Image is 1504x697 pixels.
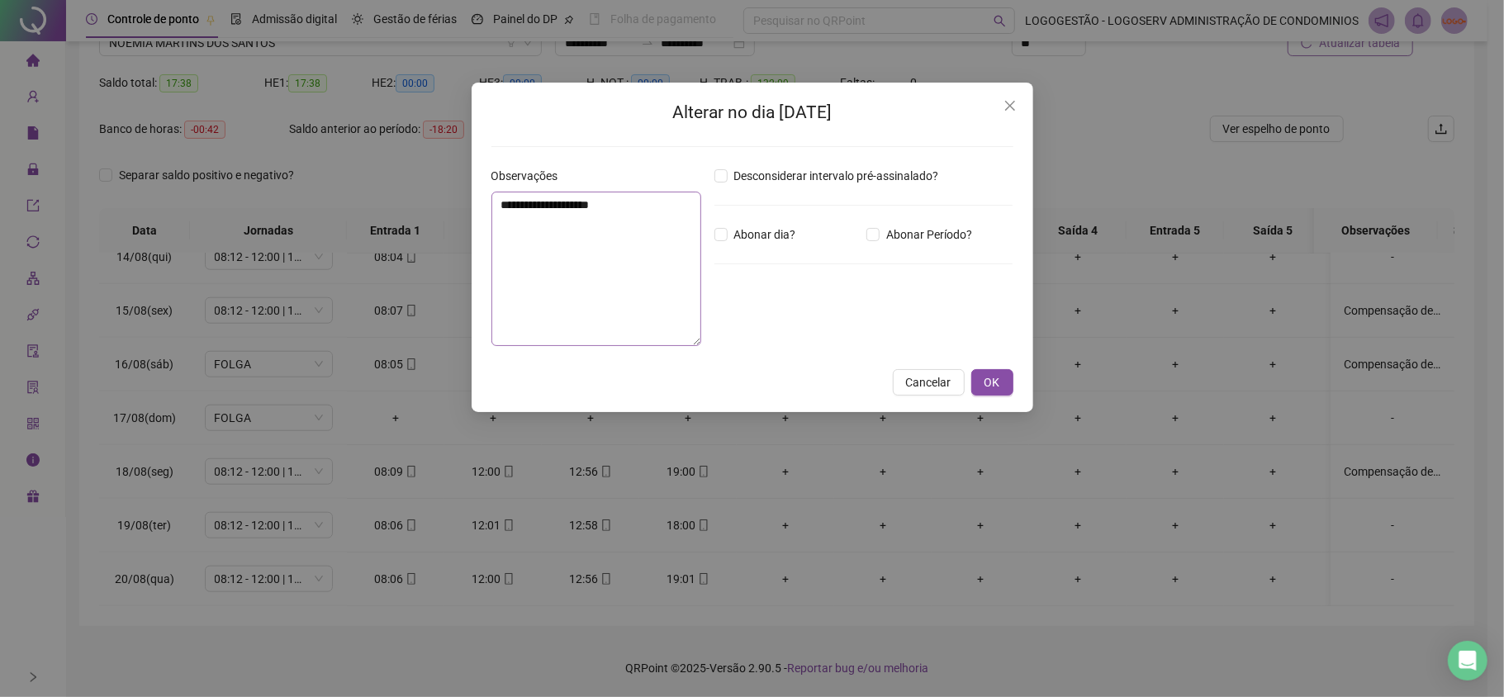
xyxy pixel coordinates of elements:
[1003,99,1017,112] span: close
[906,373,951,391] span: Cancelar
[491,167,569,185] label: Observações
[1448,641,1487,680] div: Open Intercom Messenger
[491,99,1013,126] h2: Alterar no dia [DATE]
[728,225,803,244] span: Abonar dia?
[893,369,965,396] button: Cancelar
[997,92,1023,119] button: Close
[971,369,1013,396] button: OK
[728,167,946,185] span: Desconsiderar intervalo pré-assinalado?
[984,373,1000,391] span: OK
[880,225,979,244] span: Abonar Período?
